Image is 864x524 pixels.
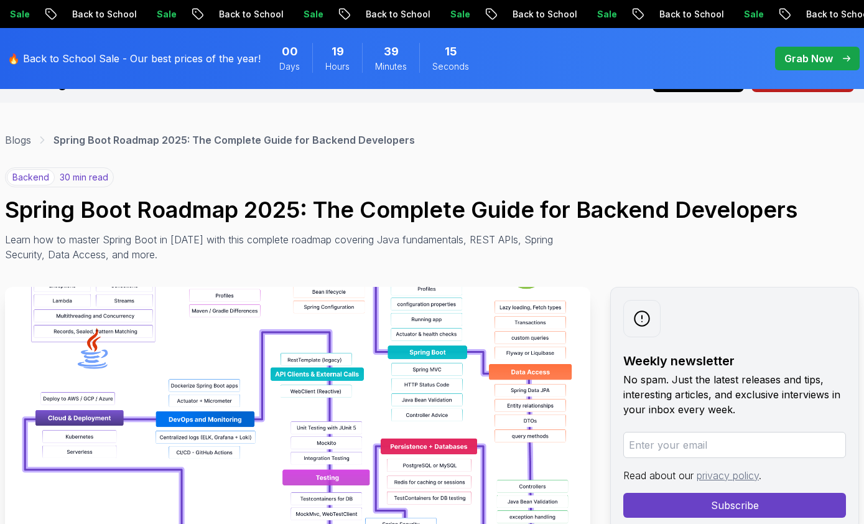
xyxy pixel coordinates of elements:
[497,8,582,21] p: Back to School
[623,372,846,417] p: No spam. Just the latest releases and tips, interesting articles, and exclusive interviews in you...
[623,352,846,370] h2: Weekly newsletter
[644,8,728,21] p: Back to School
[435,8,475,21] p: Sale
[7,169,55,185] p: backend
[784,51,833,66] p: Grab Now
[432,60,469,73] span: Seconds
[53,133,415,147] p: Spring Boot Roadmap 2025: The Complete Guide for Backend Developers
[141,8,181,21] p: Sale
[332,43,344,60] span: 19 Hours
[282,43,298,60] span: 0 Days
[375,60,407,73] span: Minutes
[60,171,108,184] p: 30 min read
[7,51,261,66] p: 🔥 Back to School Sale - Our best prices of the year!
[623,432,846,458] input: Enter your email
[384,43,399,60] span: 39 Minutes
[350,8,435,21] p: Back to School
[288,8,328,21] p: Sale
[623,468,846,483] p: Read about our .
[728,8,768,21] p: Sale
[582,8,621,21] p: Sale
[203,8,288,21] p: Back to School
[325,60,350,73] span: Hours
[57,8,141,21] p: Back to School
[623,493,846,518] button: Subscribe
[5,232,562,262] p: Learn how to master Spring Boot in [DATE] with this complete roadmap covering Java fundamentals, ...
[697,469,759,482] a: privacy policy
[445,43,457,60] span: 15 Seconds
[5,197,859,222] h1: Spring Boot Roadmap 2025: The Complete Guide for Backend Developers
[5,133,31,147] a: Blogs
[279,60,300,73] span: Days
